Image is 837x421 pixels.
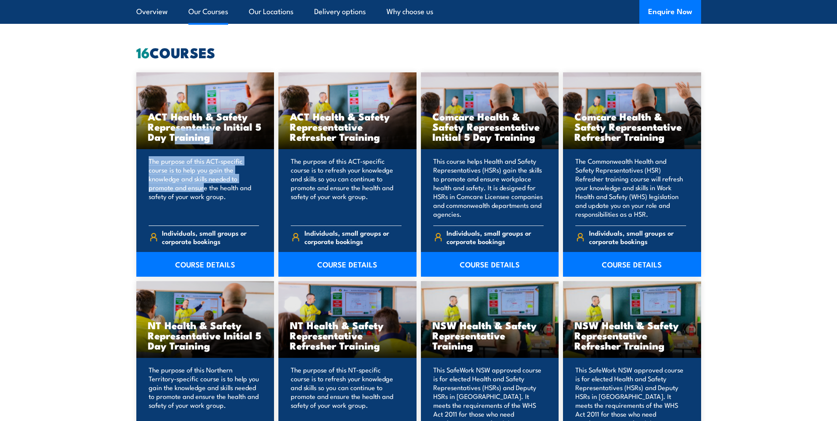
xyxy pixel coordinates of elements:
[148,320,263,350] h3: NT Health & Safety Representative Initial 5 Day Training
[290,320,405,350] h3: NT Health & Safety Representative Refresher Training
[136,41,150,63] strong: 16
[421,252,559,277] a: COURSE DETAILS
[136,46,701,58] h2: COURSES
[589,229,686,245] span: Individuals, small groups or corporate bookings
[433,157,544,218] p: This course helps Health and Safety Representatives (HSRs) gain the skills to promote and ensure ...
[574,111,690,142] h3: Comcare Health & Safety Representative Refresher Training
[304,229,402,245] span: Individuals, small groups or corporate bookings
[291,157,402,218] p: The purpose of this ACT-specific course is to refresh your knowledge and skills so you can contin...
[447,229,544,245] span: Individuals, small groups or corporate bookings
[136,252,274,277] a: COURSE DETAILS
[162,229,259,245] span: Individuals, small groups or corporate bookings
[149,157,259,218] p: The purpose of this ACT-specific course is to help you gain the knowledge and skills needed to pr...
[575,157,686,218] p: The Commonwealth Health and Safety Representatives (HSR) Refresher training course will refresh y...
[432,111,548,142] h3: Comcare Health & Safety Representative Initial 5 Day Training
[563,252,701,277] a: COURSE DETAILS
[148,111,263,142] h3: ACT Health & Safety Representative Initial 5 Day Training
[574,320,690,350] h3: NSW Health & Safety Representative Refresher Training
[278,252,417,277] a: COURSE DETAILS
[290,111,405,142] h3: ACT Health & Safety Representative Refresher Training
[432,320,548,350] h3: NSW Health & Safety Representative Training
